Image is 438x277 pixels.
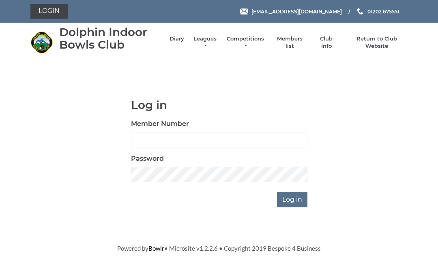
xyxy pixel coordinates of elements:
[59,26,161,51] div: Dolphin Indoor Bowls Club
[148,245,164,252] a: Bowlr
[170,35,184,43] a: Diary
[30,4,68,19] a: Login
[30,31,53,53] img: Dolphin Indoor Bowls Club
[131,119,189,129] label: Member Number
[315,35,338,50] a: Club Info
[240,8,342,15] a: Email [EMAIL_ADDRESS][DOMAIN_NAME]
[192,35,218,50] a: Leagues
[277,192,307,207] input: Log in
[273,35,306,50] a: Members list
[117,245,321,252] span: Powered by • Microsite v1.2.2.6 • Copyright 2019 Bespoke 4 Business
[131,154,164,164] label: Password
[240,9,248,15] img: Email
[346,35,408,50] a: Return to Club Website
[367,8,399,14] span: 01202 675551
[131,99,307,111] h1: Log in
[251,8,342,14] span: [EMAIL_ADDRESS][DOMAIN_NAME]
[357,8,363,15] img: Phone us
[226,35,265,50] a: Competitions
[356,8,399,15] a: Phone us 01202 675551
